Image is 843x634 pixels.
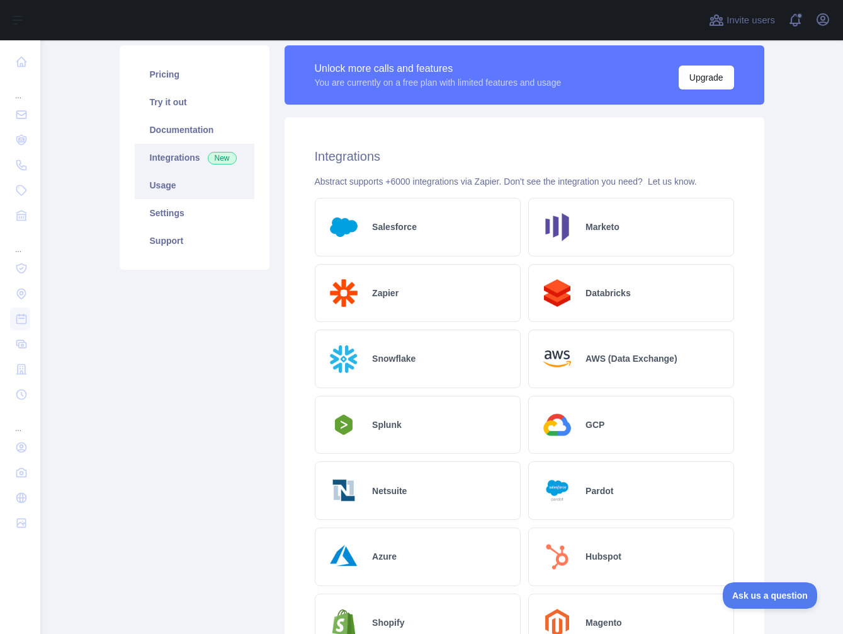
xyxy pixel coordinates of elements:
img: Logo [325,340,363,378]
h2: Integrations [315,147,734,165]
h2: Shopify [372,616,404,629]
img: Logo [539,538,576,575]
h2: AWS (Data Exchange) [586,352,677,365]
img: Logo [325,275,363,312]
img: Logo [539,472,576,509]
a: Integrations New [135,144,254,171]
h2: Pardot [586,485,613,497]
div: Unlock more calls and features [315,61,562,76]
iframe: Toggle Customer Support [723,582,818,609]
img: Logo [325,472,363,509]
div: You are currently on a free plan with limited features and usage [315,76,562,89]
h2: Snowflake [372,352,416,365]
img: Logo [539,406,576,444]
a: Usage [135,171,254,199]
img: Logo [325,411,363,439]
button: Upgrade [679,66,734,89]
a: Documentation [135,116,254,144]
h2: Zapier [372,287,399,299]
h2: Netsuite [372,485,407,497]
img: Logo [325,538,363,575]
a: Pricing [135,61,254,88]
button: Invite users [706,10,778,30]
h2: Salesforce [372,221,417,233]
h2: GCP [586,418,604,431]
div: ... [10,76,30,101]
img: Logo [539,275,576,312]
h2: Databricks [586,287,631,299]
img: Logo [539,340,576,378]
h2: Magento [586,616,622,629]
div: ... [10,408,30,434]
a: Let us know. [648,176,697,187]
a: Support [135,227,254,255]
div: ... [10,229,30,255]
img: Logo [325,209,363,246]
h2: Splunk [372,418,402,431]
span: Invite users [727,13,775,28]
span: New [208,152,237,164]
a: Settings [135,199,254,227]
div: Abstract supports +6000 integrations via Zapier. Don't see the integration you need? [315,175,734,188]
a: Try it out [135,88,254,116]
img: Logo [539,209,576,246]
h2: Hubspot [586,550,621,563]
h2: Azure [372,550,397,563]
h2: Marketo [586,221,620,233]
